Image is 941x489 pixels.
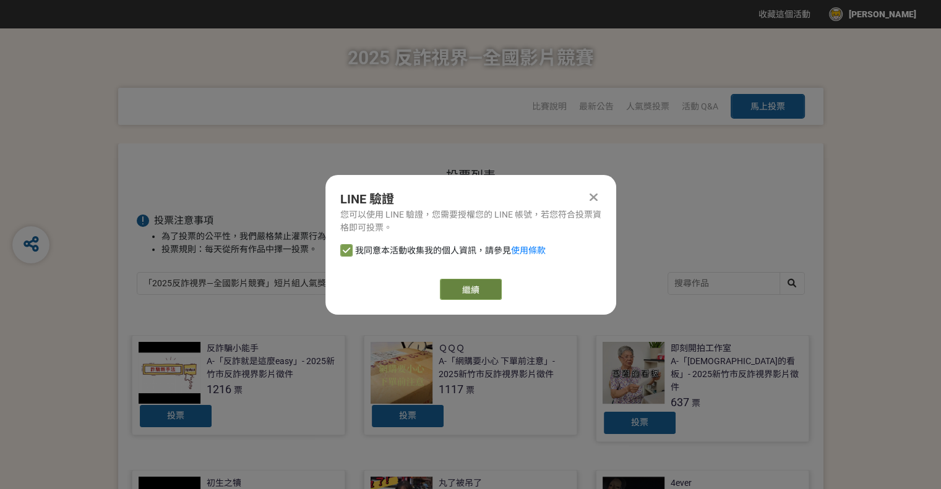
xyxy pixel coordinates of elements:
span: 票 [466,385,475,395]
div: 反詐騙小能手 [207,342,259,355]
span: 投票注意事項 [154,215,213,226]
a: 最新公告 [579,101,614,111]
div: 即刻開拍工作室 [671,342,731,355]
a: 繼續 [440,279,502,300]
span: 票 [234,385,243,395]
div: ＱＱＱ [439,342,465,355]
div: LINE 驗證 [340,190,601,208]
li: 投票規則：每天從所有作品中擇一投票。 [161,243,805,256]
span: 票 [692,398,700,408]
a: ＱＱＱA-「網購要小心 下單前注意」- 2025新竹市反詐視界影片徵件1117票投票 [364,335,577,435]
div: A-「網購要小心 下單前注意」- 2025新竹市反詐視界影片徵件 [439,355,570,381]
a: 即刻開拍工作室A-「[DEMOGRAPHIC_DATA]的看板」- 2025新竹市反詐視界影片徵件637票投票 [596,335,809,442]
span: 人氣獎投票 [626,101,669,111]
h1: 2025 反詐視界—全國影片競賽 [348,28,594,88]
div: A-「[DEMOGRAPHIC_DATA]的看板」- 2025新竹市反詐視界影片徵件 [671,355,802,394]
a: 活動 Q&A [682,101,718,111]
div: 您可以使用 LINE 驗證，您需要授權您的 LINE 帳號，若您符合投票資格即可投票。 [340,208,601,234]
button: 馬上投票 [731,94,805,119]
span: 馬上投票 [750,101,785,111]
a: 使用條款 [511,245,546,255]
span: 我同意本活動收集我的個人資訊，請參見 [355,244,546,257]
span: 1117 [439,383,463,396]
span: 投票 [167,410,184,420]
a: 反詐騙小能手A-「反詐就是這麼easy」- 2025新竹市反詐視界影片徵件1216票投票 [132,335,345,435]
span: 投票 [399,410,416,420]
input: 搜尋作品 [668,273,804,294]
span: 1216 [207,383,231,396]
span: 收藏這個活動 [758,9,810,19]
div: A-「反詐就是這麼easy」- 2025新竹市反詐視界影片徵件 [207,355,338,381]
a: 比賽說明 [532,101,567,111]
h1: 投票列表 [137,168,805,183]
li: 為了投票的公平性，我們嚴格禁止灌票行為，所有投票者皆需經過 LINE 登入認證。 [161,230,805,243]
span: 投票 [631,417,648,427]
span: 637 [671,396,689,409]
